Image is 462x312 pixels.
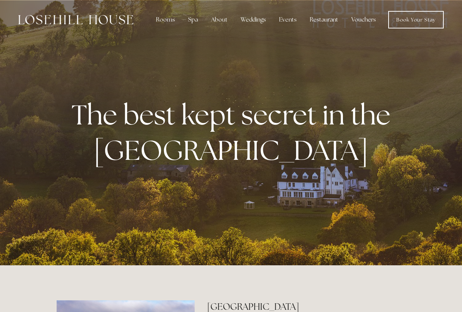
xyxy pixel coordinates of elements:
div: Weddings [235,12,272,27]
div: Spa [182,12,204,27]
div: Events [273,12,302,27]
a: Book Your Stay [388,11,444,28]
strong: The best kept secret in the [GEOGRAPHIC_DATA] [72,97,396,168]
div: About [205,12,233,27]
a: Vouchers [345,12,382,27]
div: Restaurant [304,12,344,27]
div: Rooms [150,12,181,27]
img: Losehill House [18,15,133,24]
